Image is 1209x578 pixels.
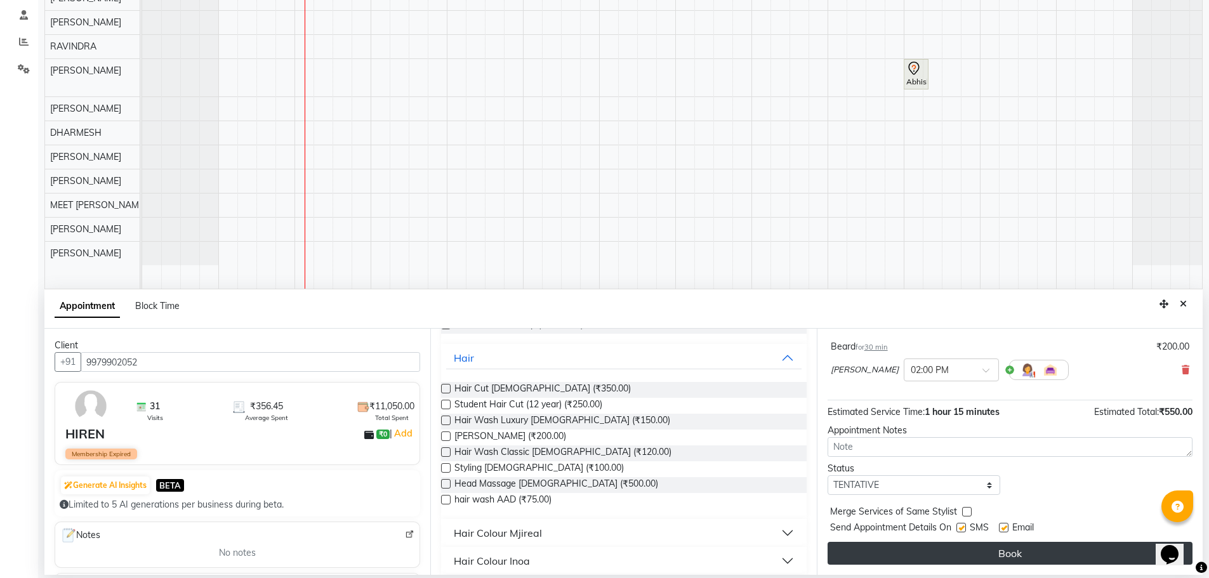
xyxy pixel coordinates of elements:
small: for [856,343,888,351]
span: Send Appointment Details On [830,521,951,537]
div: Beard [831,340,888,353]
div: Limited to 5 AI generations per business during beta. [60,498,415,511]
span: Total Spent [375,413,409,423]
img: avatar [72,388,109,424]
button: Hair Colour Inoa [446,549,801,572]
div: Hair Colour Inoa [454,553,530,568]
div: Client [55,339,420,352]
div: Appointment Notes [828,424,1192,437]
span: Hair Wash Luxury [DEMOGRAPHIC_DATA] (₹150.00) [454,414,670,430]
a: Add [392,426,414,441]
div: ₹200.00 [1156,340,1189,353]
div: HIREN [65,424,105,443]
span: [PERSON_NAME] [50,175,121,187]
span: [PERSON_NAME] [50,16,121,28]
span: Visits [147,413,163,423]
span: [PERSON_NAME] (₹200.00) [454,430,566,445]
span: Hair Cut [DEMOGRAPHIC_DATA] (₹350.00) [454,382,631,398]
button: Generate AI Insights [61,476,150,494]
div: Status [828,462,1001,475]
span: RAVINDRA [50,41,96,52]
iframe: chat widget [1156,527,1196,565]
span: Styling [DEMOGRAPHIC_DATA] (₹100.00) [454,461,624,477]
span: | [390,426,414,441]
span: Merge Services of Same Stylist [830,505,957,521]
span: Head Massage [DEMOGRAPHIC_DATA] (₹500.00) [454,477,658,493]
span: Estimated Service Time: [828,406,925,417]
span: ₹550.00 [1159,406,1192,417]
span: ₹0 [376,430,390,440]
span: ₹11,050.00 [369,400,414,413]
span: BETA [156,479,184,491]
div: Abhishek, TK01, 06:00 PM-06:20 PM, Threding (Eyebrow/Uperlips/ Chain/Neck/FoeHead/Jawline/SideLock) [905,61,927,88]
span: [PERSON_NAME] [50,247,121,259]
span: Block Time [135,300,180,312]
span: 31 [150,400,160,413]
span: [PERSON_NAME] [50,151,121,162]
span: MEET [PERSON_NAME] [50,199,147,211]
span: 1 hour 15 minutes [925,406,1000,417]
div: Hair Colour Mjireal [454,525,542,541]
span: Appointment [55,295,120,318]
button: Book [828,542,1192,565]
span: SMS [970,521,989,537]
input: Search by Name/Mobile/Email/Code [81,352,420,372]
button: Hair Colour Mjireal [446,522,801,544]
button: Hair [446,346,801,369]
span: Estimated Total: [1094,406,1159,417]
div: Hair [454,350,474,365]
span: Notes [60,527,100,544]
span: [PERSON_NAME] [50,103,121,114]
span: 30 min [864,343,888,351]
span: ₹356.45 [250,400,283,413]
button: Close [1174,294,1192,314]
img: Interior.png [1043,362,1058,378]
span: No notes [219,546,256,560]
span: Hair Wash Classic [DEMOGRAPHIC_DATA] (₹120.00) [454,445,671,461]
span: [PERSON_NAME] [50,65,121,76]
span: [PERSON_NAME] [831,364,899,376]
span: Email [1012,521,1034,537]
span: hair wash AAD (₹75.00) [454,493,552,509]
span: Student Hair Cut (12 year) (₹250.00) [454,398,602,414]
img: Hairdresser.png [1020,362,1035,378]
span: Average Spent [245,413,288,423]
button: +91 [55,352,81,372]
span: Membership Expired [65,449,137,459]
span: [PERSON_NAME] [50,223,121,235]
span: DHARMESH [50,127,102,138]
